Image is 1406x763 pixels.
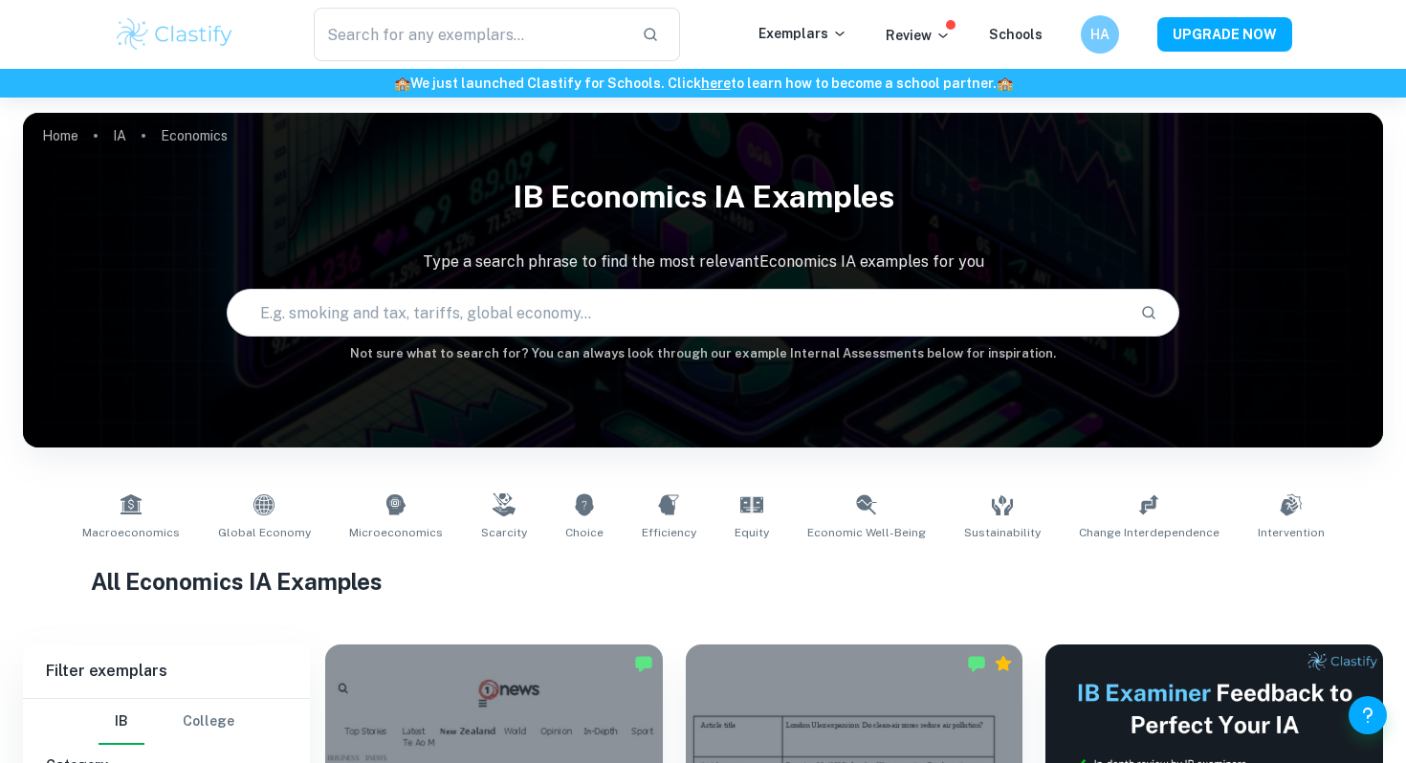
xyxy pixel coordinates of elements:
span: Global Economy [218,524,311,541]
span: Microeconomics [349,524,443,541]
h6: Not sure what to search for? You can always look through our example Internal Assessments below f... [23,344,1383,363]
button: UPGRADE NOW [1157,17,1292,52]
span: Intervention [1258,524,1325,541]
a: here [701,76,731,91]
img: Marked [967,654,986,673]
img: Clastify logo [114,15,235,54]
p: Review [886,25,951,46]
h1: IB Economics IA examples [23,166,1383,228]
span: Efficiency [642,524,696,541]
div: Premium [994,654,1013,673]
h6: HA [1089,24,1111,45]
a: IA [113,122,126,149]
h1: All Economics IA Examples [91,564,1315,599]
span: Scarcity [481,524,527,541]
h6: Filter exemplars [23,644,310,698]
span: Change Interdependence [1079,524,1219,541]
button: IB [99,699,144,745]
button: Search [1132,296,1165,329]
span: Choice [565,524,604,541]
p: Exemplars [758,23,847,44]
button: Help and Feedback [1349,696,1387,734]
input: E.g. smoking and tax, tariffs, global economy... [228,286,1124,339]
span: Economic Well-Being [807,524,926,541]
span: Sustainability [964,524,1041,541]
p: Economics [161,125,228,146]
span: Macroeconomics [82,524,180,541]
button: HA [1081,15,1119,54]
p: Type a search phrase to find the most relevant Economics IA examples for you [23,251,1383,273]
span: Equity [735,524,769,541]
span: 🏫 [997,76,1013,91]
div: Filter type choice [99,699,234,745]
a: Home [42,122,78,149]
button: College [183,699,234,745]
a: Schools [989,27,1043,42]
h6: We just launched Clastify for Schools. Click to learn how to become a school partner. [4,73,1402,94]
img: Marked [634,654,653,673]
input: Search for any exemplars... [314,8,626,61]
span: 🏫 [394,76,410,91]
